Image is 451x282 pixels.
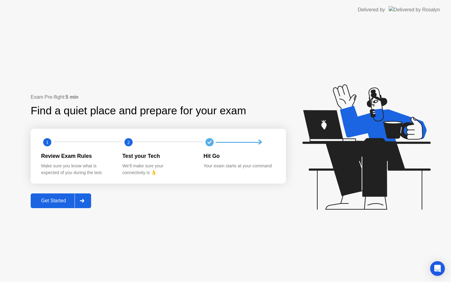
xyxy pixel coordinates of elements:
[46,139,48,145] text: 1
[389,6,440,13] img: Delivered by Rosalyn
[41,152,113,160] div: Review Exam Rules
[127,139,130,145] text: 2
[66,94,79,100] b: 5 min
[31,103,247,119] div: Find a quiet place and prepare for your exam
[41,163,113,176] div: Make sure you know what is expected of you during the test.
[33,198,75,204] div: Get Started
[203,152,275,160] div: Hit Go
[122,152,194,160] div: Test your Tech
[203,163,275,170] div: Your exam starts at your command
[430,261,445,276] div: Open Intercom Messenger
[31,93,286,101] div: Exam Pre-flight:
[31,193,91,208] button: Get Started
[358,6,385,13] div: Delivered by
[122,163,194,176] div: We’ll make sure your connectivity is 👌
